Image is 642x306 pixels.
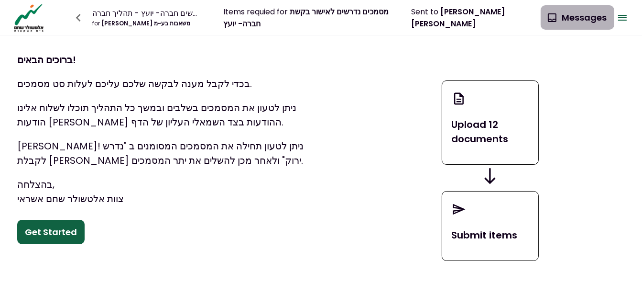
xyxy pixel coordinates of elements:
span: for [92,19,100,27]
button: Messages [541,5,614,30]
div: Items requied for [223,6,389,30]
p: Upload 12 documents [452,117,529,146]
div: מסמכים נדרשים חברה- יועץ - תהליך חברה [92,7,201,19]
strong: ברוכים הבאים! [17,53,76,67]
p: ניתן לטעון את המסמכים בשלבים ובמשך כל התהליך תוכלו לשלוח אלינו הודעות [PERSON_NAME] ההודעות בצד ה... [17,101,321,129]
p: [PERSON_NAME]! ניתן לטעון תחילה את המסמכים המסומנים ב "נדרש לקבלת [PERSON_NAME] ירוק" ולאחר מכן ל... [17,139,321,168]
span: [PERSON_NAME] [PERSON_NAME] [411,6,505,29]
p: Submit items [452,228,529,242]
div: [PERSON_NAME] משאבות בע~מ [92,19,201,28]
span: מסמכים נדרשים לאישור בקשת חברה- יועץ [223,6,389,29]
p: בכדי לקבל מענה לבקשה שלכם עליכם לעלות סט מסמכים. [17,77,321,91]
button: Get Started [17,220,85,245]
div: Sent to [411,6,541,30]
p: בהצלחה, צוות אלטשולר שחם אשראי [17,177,321,206]
img: Logo [11,3,46,33]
